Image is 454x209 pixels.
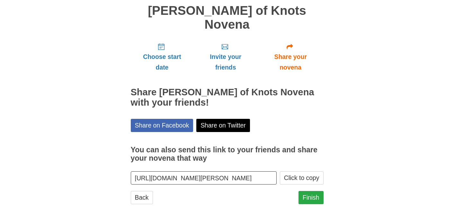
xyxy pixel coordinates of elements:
[131,87,324,108] h2: Share [PERSON_NAME] of Knots Novena with your friends!
[193,38,257,76] a: Invite your friends
[264,52,317,73] span: Share your novena
[131,38,194,76] a: Choose start date
[200,52,251,73] span: Invite your friends
[258,38,324,76] a: Share your novena
[137,52,187,73] span: Choose start date
[131,119,193,132] a: Share on Facebook
[131,146,324,162] h3: You can also send this link to your friends and share your novena that way
[298,191,324,204] a: Finish
[131,4,324,31] h1: [PERSON_NAME] of Knots Novena
[280,171,324,185] button: Click to copy
[196,119,250,132] a: Share on Twitter
[131,191,153,204] a: Back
